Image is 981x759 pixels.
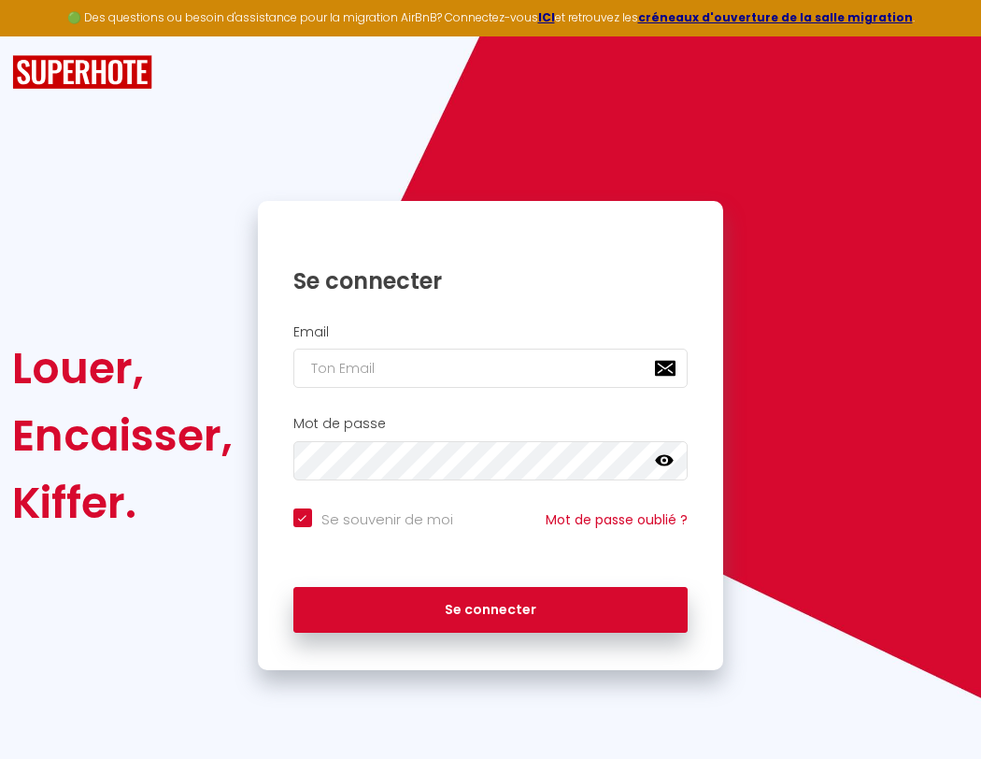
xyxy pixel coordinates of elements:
[538,9,555,25] a: ICI
[293,324,689,340] h2: Email
[293,416,689,432] h2: Mot de passe
[546,510,688,529] a: Mot de passe oublié ?
[12,55,152,90] img: SuperHote logo
[12,335,233,402] div: Louer,
[638,9,913,25] a: créneaux d'ouverture de la salle migration
[293,266,689,295] h1: Se connecter
[12,469,233,537] div: Kiffer.
[293,349,689,388] input: Ton Email
[12,402,233,469] div: Encaisser,
[293,587,689,634] button: Se connecter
